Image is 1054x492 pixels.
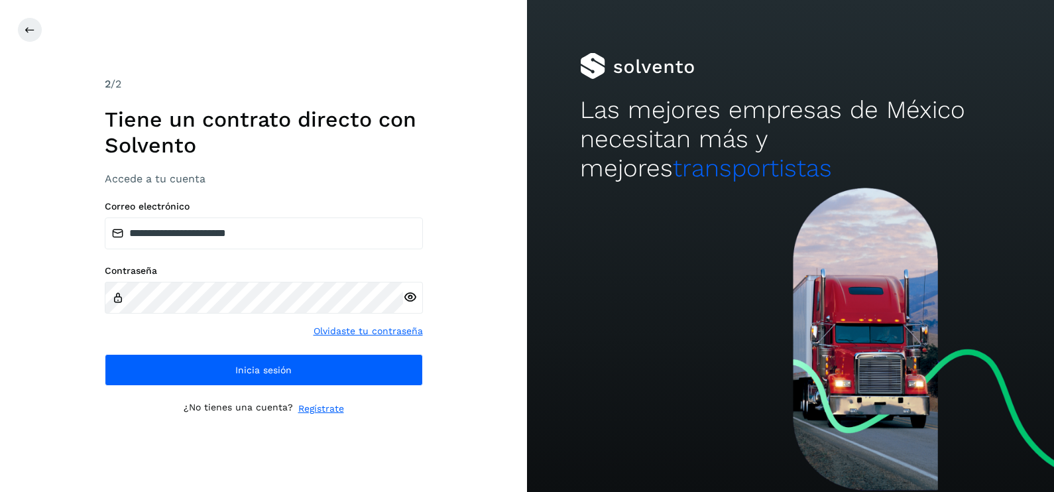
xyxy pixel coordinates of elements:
div: /2 [105,76,423,92]
label: Correo electrónico [105,201,423,212]
h1: Tiene un contrato directo con Solvento [105,107,423,158]
h2: Las mejores empresas de México necesitan más y mejores [580,95,1002,184]
label: Contraseña [105,265,423,277]
a: Olvidaste tu contraseña [314,324,423,338]
span: 2 [105,78,111,90]
span: transportistas [673,154,832,182]
a: Regístrate [298,402,344,416]
span: Inicia sesión [235,365,292,375]
button: Inicia sesión [105,354,423,386]
h3: Accede a tu cuenta [105,172,423,185]
p: ¿No tienes una cuenta? [184,402,293,416]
